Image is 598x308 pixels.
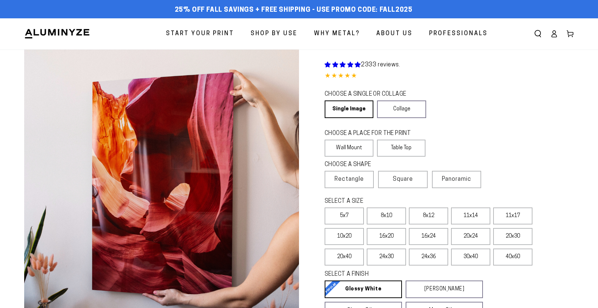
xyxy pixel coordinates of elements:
span: Square [393,175,413,184]
span: Rectangle [335,175,364,184]
label: 11x17 [493,208,532,224]
summary: Search our site [530,26,546,42]
a: Professionals [424,24,493,44]
span: Panoramic [442,176,471,182]
a: Glossy White [325,280,402,298]
a: About Us [371,24,418,44]
a: Start Your Print [160,24,240,44]
label: 10x20 [325,228,364,245]
div: 4.85 out of 5.0 stars [325,71,574,82]
label: 8x10 [367,208,406,224]
label: 24x30 [367,249,406,265]
legend: CHOOSE A SINGLE OR COLLAGE [325,90,419,99]
legend: SELECT A SIZE [325,197,471,206]
label: 11x14 [451,208,490,224]
legend: CHOOSE A PLACE FOR THE PRINT [325,129,419,138]
span: Shop By Use [251,29,298,39]
span: About Us [376,29,413,39]
legend: CHOOSE A SHAPE [325,161,420,169]
label: 16x20 [367,228,406,245]
a: Shop By Use [245,24,303,44]
label: 20x30 [493,228,532,245]
label: 8x12 [409,208,448,224]
label: 20x40 [325,249,364,265]
span: Professionals [429,29,488,39]
span: 25% off FALL Savings + Free Shipping - Use Promo Code: FALL2025 [175,6,413,14]
label: 30x40 [451,249,490,265]
img: Aluminyze [24,28,90,39]
a: Single Image [325,100,373,118]
label: 40x60 [493,249,532,265]
label: 5x7 [325,208,364,224]
a: [PERSON_NAME] [406,280,483,298]
span: Start Your Print [166,29,234,39]
a: Why Metal? [309,24,365,44]
label: Wall Mount [325,140,373,157]
label: Table Top [377,140,426,157]
span: Why Metal? [314,29,360,39]
label: 20x24 [451,228,490,245]
label: 24x36 [409,249,448,265]
label: 16x24 [409,228,448,245]
legend: SELECT A FINISH [325,270,465,279]
a: Collage [377,100,426,118]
